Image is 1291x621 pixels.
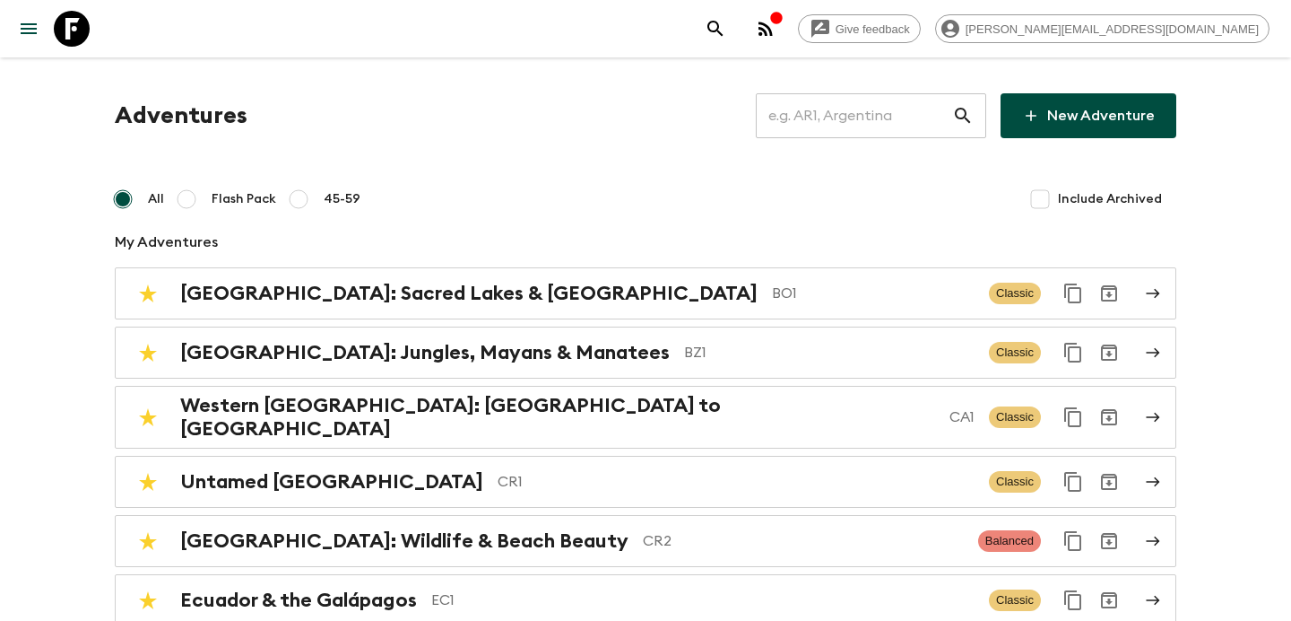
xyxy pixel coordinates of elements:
button: Duplicate for 45-59 [1055,399,1091,435]
button: Archive [1091,464,1127,500]
button: Duplicate for 45-59 [1055,335,1091,371]
a: [GEOGRAPHIC_DATA]: Wildlife & Beach BeautyCR2BalancedDuplicate for 45-59Archive [115,515,1176,567]
a: New Adventure [1001,93,1176,138]
p: CR1 [498,471,975,493]
span: 45-59 [324,190,360,208]
a: [GEOGRAPHIC_DATA]: Jungles, Mayans & ManateesBZ1ClassicDuplicate for 45-59Archive [115,327,1176,379]
p: My Adventures [115,232,1176,253]
span: Flash Pack [212,190,276,208]
h1: Adventures [115,98,247,134]
span: Classic [989,342,1041,363]
button: search adventures [697,11,733,47]
p: EC1 [431,590,975,611]
p: BZ1 [684,342,975,363]
button: menu [11,11,47,47]
span: Classic [989,283,1041,304]
button: Duplicate for 45-59 [1055,582,1091,618]
button: Duplicate for 45-59 [1055,276,1091,311]
h2: Ecuador & the Galápagos [180,589,417,612]
h2: [GEOGRAPHIC_DATA]: Jungles, Mayans & Manatees [180,341,670,364]
button: Archive [1091,335,1127,371]
input: e.g. AR1, Argentina [756,91,952,141]
h2: Western [GEOGRAPHIC_DATA]: [GEOGRAPHIC_DATA] to [GEOGRAPHIC_DATA] [180,394,935,441]
button: Duplicate for 45-59 [1055,523,1091,559]
h2: Untamed [GEOGRAPHIC_DATA] [180,470,483,494]
div: [PERSON_NAME][EMAIL_ADDRESS][DOMAIN_NAME] [935,14,1269,43]
a: [GEOGRAPHIC_DATA]: Sacred Lakes & [GEOGRAPHIC_DATA]BO1ClassicDuplicate for 45-59Archive [115,267,1176,319]
a: Western [GEOGRAPHIC_DATA]: [GEOGRAPHIC_DATA] to [GEOGRAPHIC_DATA]CA1ClassicDuplicate for 45-59Arc... [115,386,1176,449]
a: Untamed [GEOGRAPHIC_DATA]CR1ClassicDuplicate for 45-59Archive [115,456,1176,508]
p: BO1 [772,283,975,304]
span: Classic [989,471,1041,493]
button: Archive [1091,399,1127,435]
p: CR2 [643,530,964,552]
p: CA1 [949,407,975,428]
button: Duplicate for 45-59 [1055,464,1091,500]
button: Archive [1091,276,1127,311]
a: Give feedback [798,14,921,43]
h2: [GEOGRAPHIC_DATA]: Wildlife & Beach Beauty [180,529,628,553]
h2: [GEOGRAPHIC_DATA]: Sacred Lakes & [GEOGRAPHIC_DATA] [180,282,758,305]
span: Include Archived [1058,190,1162,208]
span: [PERSON_NAME][EMAIL_ADDRESS][DOMAIN_NAME] [956,22,1269,36]
span: All [148,190,164,208]
span: Give feedback [826,22,920,36]
span: Classic [989,590,1041,611]
button: Archive [1091,582,1127,618]
span: Balanced [978,530,1041,552]
span: Classic [989,407,1041,428]
button: Archive [1091,523,1127,559]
